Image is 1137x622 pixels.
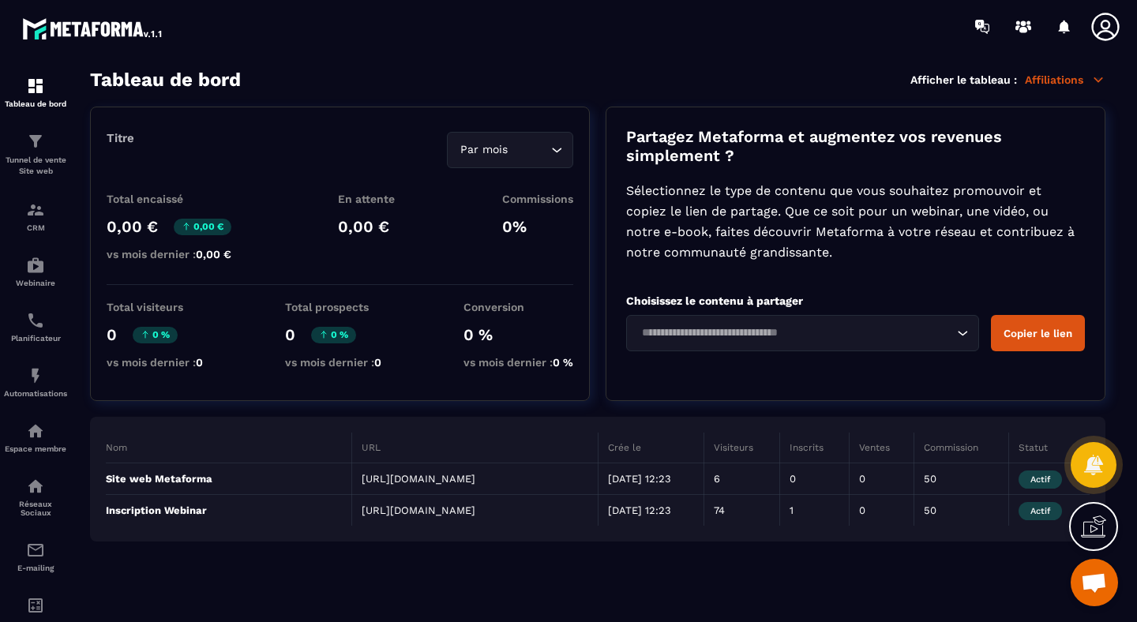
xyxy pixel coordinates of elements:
[991,315,1085,351] button: Copier le lien
[26,200,45,219] img: formation
[4,465,67,529] a: social-networksocial-networkRéseaux Sociaux
[626,181,1085,263] p: Sélectionnez le type de contenu que vous souhaitez promouvoir et copiez le lien de partage. Que c...
[704,433,780,463] th: Visiteurs
[780,433,849,463] th: Inscrits
[780,463,849,495] td: 0
[463,356,573,369] p: vs mois dernier :
[26,366,45,385] img: automations
[4,99,67,108] p: Tableau de bord
[626,127,1085,165] p: Partagez Metaforma et augmentez vos revenues simplement ?
[285,356,381,369] p: vs mois dernier :
[285,301,381,313] p: Total prospects
[1019,502,1062,520] span: Actif
[4,444,67,453] p: Espace membre
[914,433,1009,463] th: Commission
[463,301,573,313] p: Conversion
[849,463,914,495] td: 0
[704,495,780,526] td: 74
[22,14,164,43] img: logo
[107,301,203,313] p: Total visiteurs
[26,422,45,440] img: automations
[704,463,780,495] td: 6
[4,500,67,517] p: Réseaux Sociaux
[26,596,45,615] img: accountant
[4,155,67,177] p: Tunnel de vente Site web
[463,325,573,344] p: 0 %
[352,495,599,526] td: [URL][DOMAIN_NAME]
[598,433,704,463] th: Crée le
[4,389,67,398] p: Automatisations
[914,495,1009,526] td: 50
[106,433,352,463] th: Nom
[4,223,67,232] p: CRM
[4,279,67,287] p: Webinaire
[502,217,573,236] p: 0%
[107,248,231,260] p: vs mois dernier :
[4,189,67,244] a: formationformationCRM
[338,217,395,236] p: 0,00 €
[106,473,342,485] p: Site web Metaforma
[1071,559,1118,606] div: Ouvrir le chat
[910,73,1017,86] p: Afficher le tableau :
[1009,433,1090,463] th: Statut
[285,325,295,344] p: 0
[4,244,67,299] a: automationsautomationsWebinaire
[553,356,573,369] span: 0 %
[107,356,203,369] p: vs mois dernier :
[4,529,67,584] a: emailemailE-mailing
[338,193,395,205] p: En attente
[196,356,203,369] span: 0
[4,410,67,465] a: automationsautomationsEspace membre
[1019,470,1062,489] span: Actif
[133,327,178,343] p: 0 %
[512,141,547,159] input: Search for option
[4,299,67,354] a: schedulerschedulerPlanificateur
[1025,73,1105,87] p: Affiliations
[502,193,573,205] p: Commissions
[608,473,695,485] p: [DATE] 12:23
[90,69,241,91] h3: Tableau de bord
[196,248,231,260] span: 0,00 €
[106,504,342,516] p: Inscription Webinar
[26,132,45,151] img: formation
[26,77,45,96] img: formation
[780,495,849,526] td: 1
[4,120,67,189] a: formationformationTunnel de vente Site web
[849,433,914,463] th: Ventes
[608,504,695,516] p: [DATE] 12:23
[626,315,979,351] div: Search for option
[4,564,67,572] p: E-mailing
[626,294,1085,307] p: Choisissez le contenu à partager
[4,65,67,120] a: formationformationTableau de bord
[26,256,45,275] img: automations
[107,217,158,236] p: 0,00 €
[849,495,914,526] td: 0
[26,477,45,496] img: social-network
[311,327,356,343] p: 0 %
[107,325,117,344] p: 0
[174,219,231,235] p: 0,00 €
[636,324,953,342] input: Search for option
[107,131,134,145] p: Titre
[26,541,45,560] img: email
[447,132,573,168] div: Search for option
[374,356,381,369] span: 0
[4,354,67,410] a: automationsautomationsAutomatisations
[914,463,1009,495] td: 50
[457,141,512,159] span: Par mois
[4,334,67,343] p: Planificateur
[26,311,45,330] img: scheduler
[107,193,231,205] p: Total encaissé
[352,463,599,495] td: [URL][DOMAIN_NAME]
[352,433,599,463] th: URL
